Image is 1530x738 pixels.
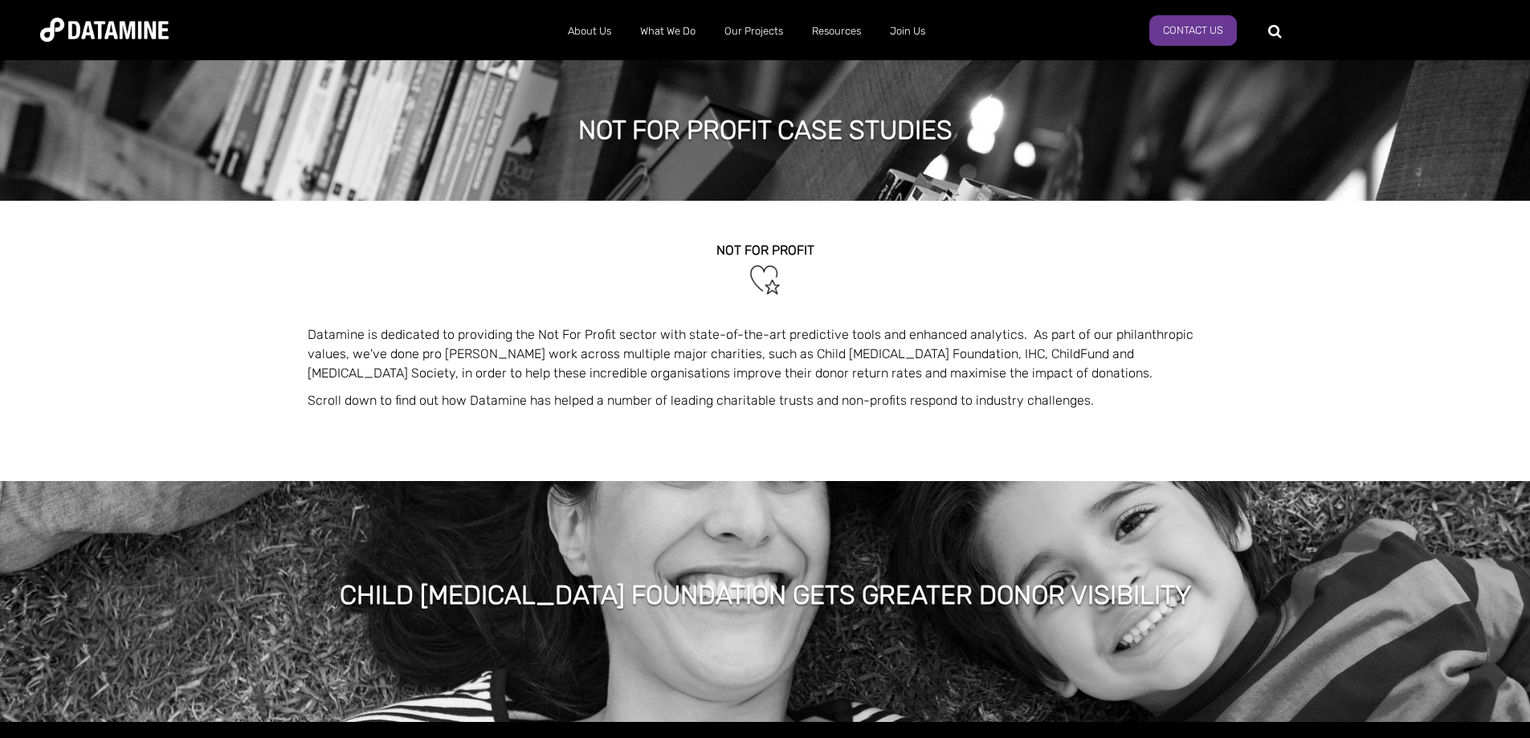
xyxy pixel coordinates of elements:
[553,10,626,52] a: About Us
[578,112,953,148] h1: not for profit case studies
[40,18,169,42] img: Datamine
[747,262,783,298] img: Not For Profit-1
[875,10,940,52] a: Join Us
[308,391,1223,410] p: Scroll down to find out how Datamine has helped a number of leading charitable trusts and non-pro...
[798,10,875,52] a: Resources
[1149,15,1237,46] a: Contact Us
[340,577,1191,613] h1: CHILD [MEDICAL_DATA] FOUNDATION GETS GREATER DONOR VISIBILITY
[308,243,1223,258] h2: NOT FOR PROFIT
[308,325,1223,383] p: Datamine is dedicated to providing the Not For Profit sector with state-of-the-art predictive too...
[626,10,710,52] a: What We Do
[710,10,798,52] a: Our Projects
